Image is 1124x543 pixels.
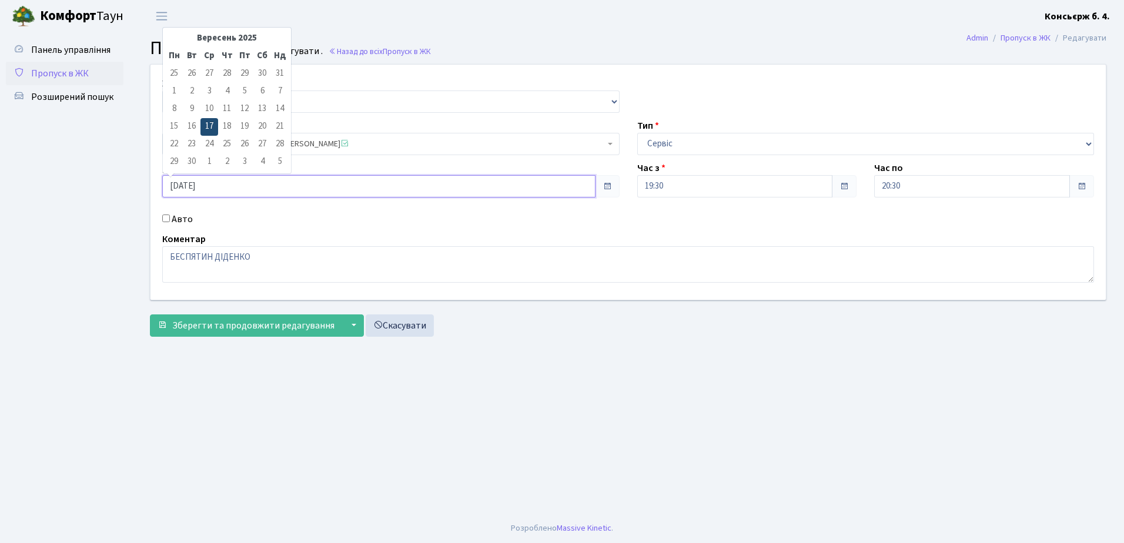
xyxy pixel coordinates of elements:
img: logo.png [12,5,35,28]
a: Пропуск в ЖК [6,62,123,85]
td: 2 [183,83,200,100]
span: корп. 04А, 123, Агапов Вадим Олександрович <span class='la la-check-square text-success'></span> [170,138,605,150]
td: 31 [271,65,289,83]
td: 5 [236,83,253,100]
th: Ср [200,48,218,65]
a: Пропуск в ЖК [1001,32,1051,44]
th: Нд [271,48,289,65]
button: Переключити навігацію [147,6,176,26]
td: 17 [200,118,218,136]
b: Комфорт [40,6,96,25]
a: Скасувати [366,314,434,337]
a: Розширений пошук [6,85,123,109]
td: 9 [183,100,200,118]
td: 19 [236,118,253,136]
th: Вересень 2025 [183,30,271,48]
a: Консьєрж б. 4. [1045,9,1110,24]
td: 13 [253,100,271,118]
td: 29 [236,65,253,83]
th: Пн [165,48,183,65]
td: 30 [253,65,271,83]
td: 27 [253,136,271,153]
textarea: БЕСПЯТИН ДІДЕНКО [162,246,1094,283]
li: Редагувати [1051,32,1106,45]
td: 30 [183,153,200,171]
td: 28 [218,65,236,83]
td: 8 [165,100,183,118]
td: 14 [271,100,289,118]
td: 15 [165,118,183,136]
td: 5 [271,153,289,171]
td: 29 [165,153,183,171]
td: 21 [271,118,289,136]
td: 1 [200,153,218,171]
td: 28 [271,136,289,153]
td: 3 [236,153,253,171]
td: 23 [183,136,200,153]
label: Час з [637,161,665,175]
span: Розширений пошук [31,90,113,103]
th: Чт [218,48,236,65]
td: 7 [271,83,289,100]
td: 26 [183,65,200,83]
td: 6 [253,83,271,100]
td: 16 [183,118,200,136]
th: Вт [183,48,200,65]
td: 12 [236,100,253,118]
span: Пропуск в ЖК [31,67,89,80]
td: 27 [200,65,218,83]
nav: breadcrumb [949,26,1124,51]
td: 11 [218,100,236,118]
button: Зберегти та продовжити редагування [150,314,342,337]
td: 4 [218,83,236,100]
a: Панель управління [6,38,123,62]
div: Розроблено . [511,522,613,535]
td: 4 [253,153,271,171]
td: 22 [165,136,183,153]
td: 26 [236,136,253,153]
td: 18 [218,118,236,136]
span: Пропуск в ЖК [383,46,431,57]
td: 25 [165,65,183,83]
td: 3 [200,83,218,100]
span: Панель управління [31,43,111,56]
td: 1 [165,83,183,100]
td: 20 [253,118,271,136]
th: Сб [253,48,271,65]
span: корп. 04А, 123, Агапов Вадим Олександрович <span class='la la-check-square text-success'></span> [162,133,620,155]
td: 25 [218,136,236,153]
label: Тип [637,119,659,133]
label: Авто [172,212,193,226]
a: Admin [966,32,988,44]
small: Редагувати . [267,46,323,57]
span: Зберегти та продовжити редагування [172,319,334,332]
span: Таун [40,6,123,26]
a: Назад до всіхПропуск в ЖК [329,46,431,57]
label: Коментар [162,232,206,246]
td: 10 [200,100,218,118]
a: Massive Kinetic [557,522,611,534]
td: 2 [218,153,236,171]
span: Пропуск в ЖК [150,35,264,62]
b: Консьєрж б. 4. [1045,10,1110,23]
td: 24 [200,136,218,153]
label: Час по [874,161,903,175]
th: Пт [236,48,253,65]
